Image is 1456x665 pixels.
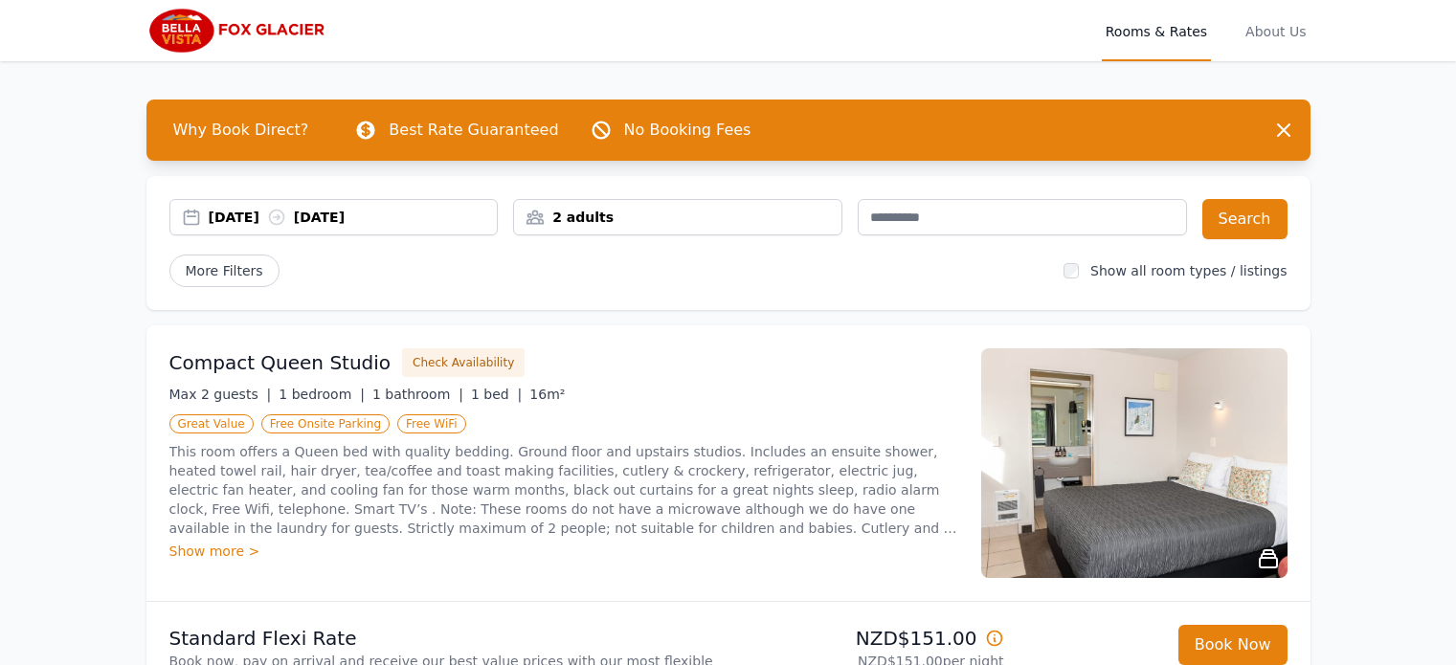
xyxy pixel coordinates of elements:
[146,8,330,54] img: Bella Vista Fox Glacier
[1090,263,1287,278] label: Show all room types / listings
[279,387,365,402] span: 1 bedroom |
[1178,625,1288,665] button: Book Now
[169,349,392,376] h3: Compact Queen Studio
[397,414,466,433] span: Free WiFi
[529,387,565,402] span: 16m²
[624,119,751,142] p: No Booking Fees
[169,442,958,538] p: This room offers a Queen bed with quality bedding. Ground floor and upstairs studios. Includes an...
[169,625,721,652] p: Standard Flexi Rate
[471,387,522,402] span: 1 bed |
[158,111,325,149] span: Why Book Direct?
[169,542,958,561] div: Show more >
[261,414,390,433] span: Free Onsite Parking
[169,387,272,402] span: Max 2 guests |
[514,208,841,227] div: 2 adults
[1202,199,1288,239] button: Search
[169,414,254,433] span: Great Value
[169,255,280,287] span: More Filters
[372,387,463,402] span: 1 bathroom |
[402,348,525,377] button: Check Availability
[209,208,498,227] div: [DATE] [DATE]
[736,625,1004,652] p: NZD$151.00
[389,119,558,142] p: Best Rate Guaranteed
